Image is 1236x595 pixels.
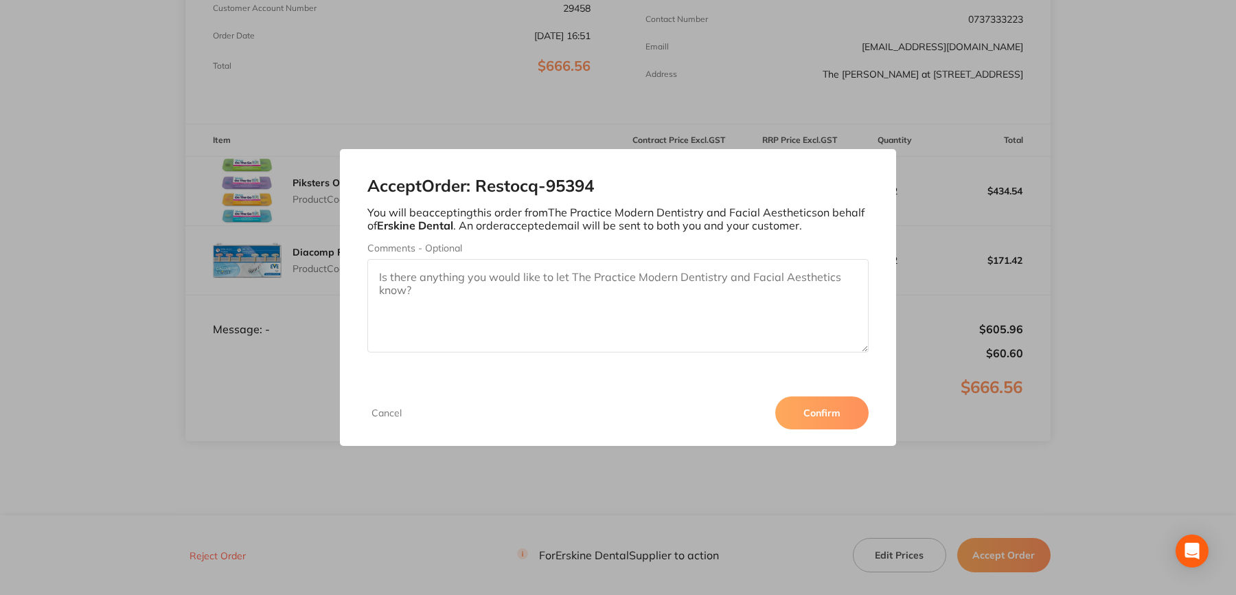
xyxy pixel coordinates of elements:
[1176,535,1209,568] div: Open Intercom Messenger
[367,206,869,232] p: You will be accepting this order from The Practice Modern Dentistry and Facial Aesthetics on beha...
[367,407,406,419] button: Cancel
[377,218,453,232] b: Erskine Dental
[775,396,869,429] button: Confirm
[367,243,869,254] label: Comments - Optional
[367,177,869,196] h2: Accept Order: Restocq- 95394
